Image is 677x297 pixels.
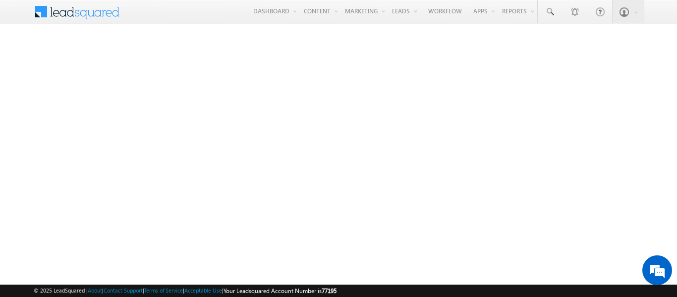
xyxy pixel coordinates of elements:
span: © 2025 LeadSquared | | | | | [34,286,337,296]
a: Contact Support [104,287,143,294]
span: Your Leadsquared Account Number is [224,287,337,295]
span: 77195 [322,287,337,295]
a: About [88,287,102,294]
a: Terms of Service [144,287,183,294]
a: Acceptable Use [184,287,222,294]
